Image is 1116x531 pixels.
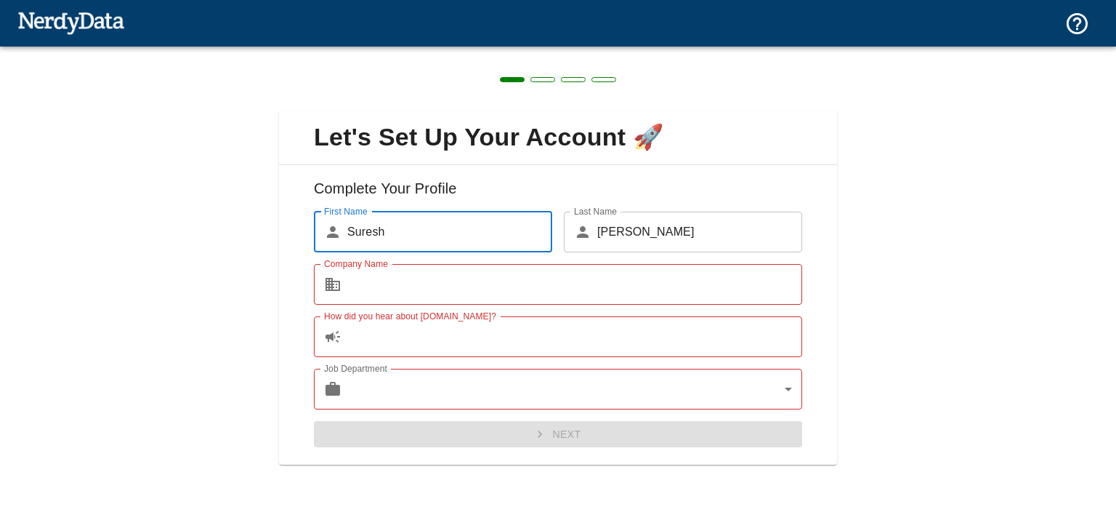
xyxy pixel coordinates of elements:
[1056,2,1099,45] button: Support and Documentation
[291,122,825,153] span: Let's Set Up Your Account 🚀
[324,205,368,217] label: First Name
[324,310,496,322] label: How did you hear about [DOMAIN_NAME]?
[574,205,617,217] label: Last Name
[17,8,124,37] img: NerdyData.com
[324,362,387,375] label: Job Department
[324,257,388,270] label: Company Name
[291,177,825,212] h6: Complete Your Profile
